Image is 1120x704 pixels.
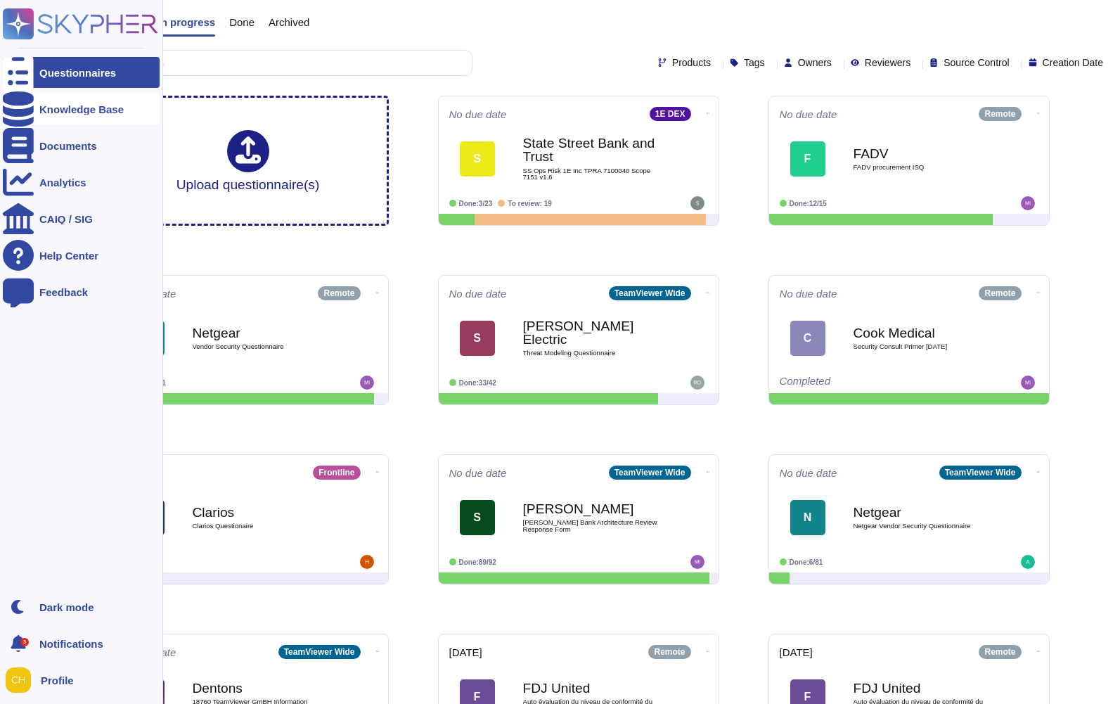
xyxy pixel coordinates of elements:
b: FDJ United [523,681,664,695]
div: CAIQ / SIG [39,214,93,224]
div: S [460,321,495,356]
span: Done: 77/81 [129,379,166,387]
b: [PERSON_NAME] [523,502,664,516]
a: CAIQ / SIG [3,203,160,234]
div: TeamViewer Wide [609,466,691,480]
input: Search by keywords [56,51,472,75]
span: Done: 3/23 [459,200,493,207]
img: user [360,376,374,390]
a: Questionnaires [3,57,160,88]
span: No due date [449,468,507,478]
b: Netgear [193,326,333,340]
img: user [1021,555,1035,569]
div: S [460,141,495,177]
span: Profile [41,675,74,686]
div: Knowledge Base [39,104,124,115]
span: No due date [449,288,507,299]
a: Analytics [3,167,160,198]
img: user [1021,376,1035,390]
div: C [790,321,825,356]
b: Netgear [854,506,994,519]
button: user [3,665,41,696]
span: No due date [780,468,837,478]
b: FDJ United [854,681,994,695]
span: Creation Date [1043,58,1103,68]
span: No due date [780,288,837,299]
div: Dark mode [39,602,94,613]
img: user [690,196,704,210]
span: FADV procurement ISQ [854,164,994,171]
div: Remote [979,286,1021,300]
div: Completed [780,376,952,390]
div: Remote [979,645,1021,659]
span: Source Control [944,58,1009,68]
div: 3 [20,638,29,646]
b: [PERSON_NAME] Electric [523,319,664,346]
div: Remote [648,645,690,659]
span: Reviewers [865,58,910,68]
div: Help Center [39,250,98,261]
div: F [790,141,825,177]
img: user [1021,196,1035,210]
div: N [790,500,825,535]
span: [DATE] [449,647,482,658]
div: TeamViewer Wide [939,466,1022,480]
div: S [460,500,495,535]
span: Threat Modeling Questionnaire [523,350,664,357]
div: TeamViewer Wide [278,645,361,659]
span: Done [229,17,255,27]
span: Products [672,58,711,68]
span: Notifications [39,639,103,649]
span: Owners [798,58,832,68]
span: No due date [449,109,507,120]
span: Done: 33/42 [459,379,496,387]
div: Questionnaires [39,68,116,78]
div: TeamViewer Wide [609,286,691,300]
b: Clarios [193,506,333,519]
span: Done: 89/92 [459,558,496,566]
span: Netgear Vendor Security Questionnaire [854,523,994,530]
span: [DATE] [780,647,813,658]
div: Remote [318,286,360,300]
b: FADV [854,147,994,160]
a: Knowledge Base [3,94,160,124]
img: user [6,667,31,693]
span: In progress [157,17,215,27]
span: SS Ops Risk 1E Inc TPRA 7100040 Scope 7151 v1.6 [523,167,664,181]
b: Cook Medical [854,326,994,340]
img: user [690,376,704,390]
b: State Street Bank and Trust [523,136,664,163]
div: Analytics [39,177,86,188]
span: To review: 19 [508,200,552,207]
span: No due date [780,109,837,120]
img: user [360,555,374,569]
a: Documents [3,130,160,161]
img: user [690,555,704,569]
span: Tags [744,58,765,68]
span: Security Consult Primer [DATE] [854,343,994,350]
b: Dentons [193,681,333,695]
span: Vendor Security Questionnaire [193,343,333,350]
div: Feedback [39,287,88,297]
span: Archived [269,17,309,27]
div: 1E DEX [650,107,691,121]
a: Feedback [3,276,160,307]
span: Done: 6/81 [790,558,823,566]
div: Frontline [313,466,360,480]
div: Upload questionnaire(s) [176,130,320,191]
a: Help Center [3,240,160,271]
span: Clarios Questionaire [193,523,333,530]
span: [PERSON_NAME] Bank Architecture Review Response Form [523,519,664,532]
div: Remote [979,107,1021,121]
span: Done: 12/15 [790,200,827,207]
div: Documents [39,141,97,151]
